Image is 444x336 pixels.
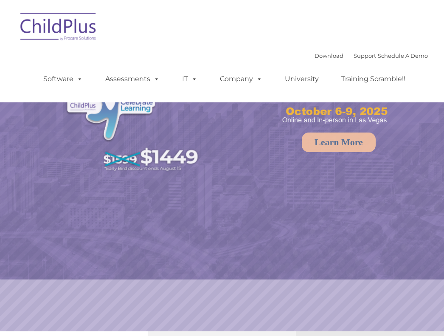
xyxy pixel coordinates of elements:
[276,71,327,88] a: University
[354,52,376,59] a: Support
[378,52,428,59] a: Schedule A Demo
[315,52,343,59] a: Download
[211,71,271,88] a: Company
[35,71,91,88] a: Software
[333,71,414,88] a: Training Scramble!!
[97,71,168,88] a: Assessments
[315,52,428,59] font: |
[302,133,376,152] a: Learn More
[174,71,206,88] a: IT
[16,7,101,49] img: ChildPlus by Procare Solutions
